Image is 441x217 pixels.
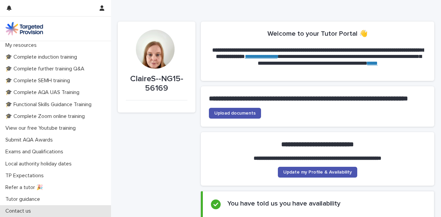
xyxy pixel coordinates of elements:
[3,77,75,84] p: 🎓 Complete SEMH training
[3,208,36,214] p: Contact us
[3,161,77,167] p: Local authority holiday dates
[3,125,81,131] p: View our free Youtube training
[3,42,42,49] p: My resources
[3,66,90,72] p: 🎓 Complete further training Q&A
[3,196,45,203] p: Tutor guidance
[283,170,352,175] span: Update my Profile & Availability
[278,167,357,178] a: Update my Profile & Availability
[3,149,69,155] p: Exams and Qualifications
[126,74,187,94] p: ClaireS--NG15-56169
[3,89,85,96] p: 🎓 Complete AQA UAS Training
[3,137,58,143] p: Submit AQA Awards
[227,199,340,208] h2: You have told us you have availability
[3,101,97,108] p: 🎓 Functional Skills Guidance Training
[267,30,368,38] h2: Welcome to your Tutor Portal 👋
[3,54,82,60] p: 🎓 Complete induction training
[214,111,256,116] span: Upload documents
[209,108,261,119] a: Upload documents
[3,173,49,179] p: TP Expectations
[5,22,43,35] img: M5nRWzHhSzIhMunXDL62
[3,113,90,120] p: 🎓 Complete Zoom online training
[3,184,48,191] p: Refer a tutor 🎉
